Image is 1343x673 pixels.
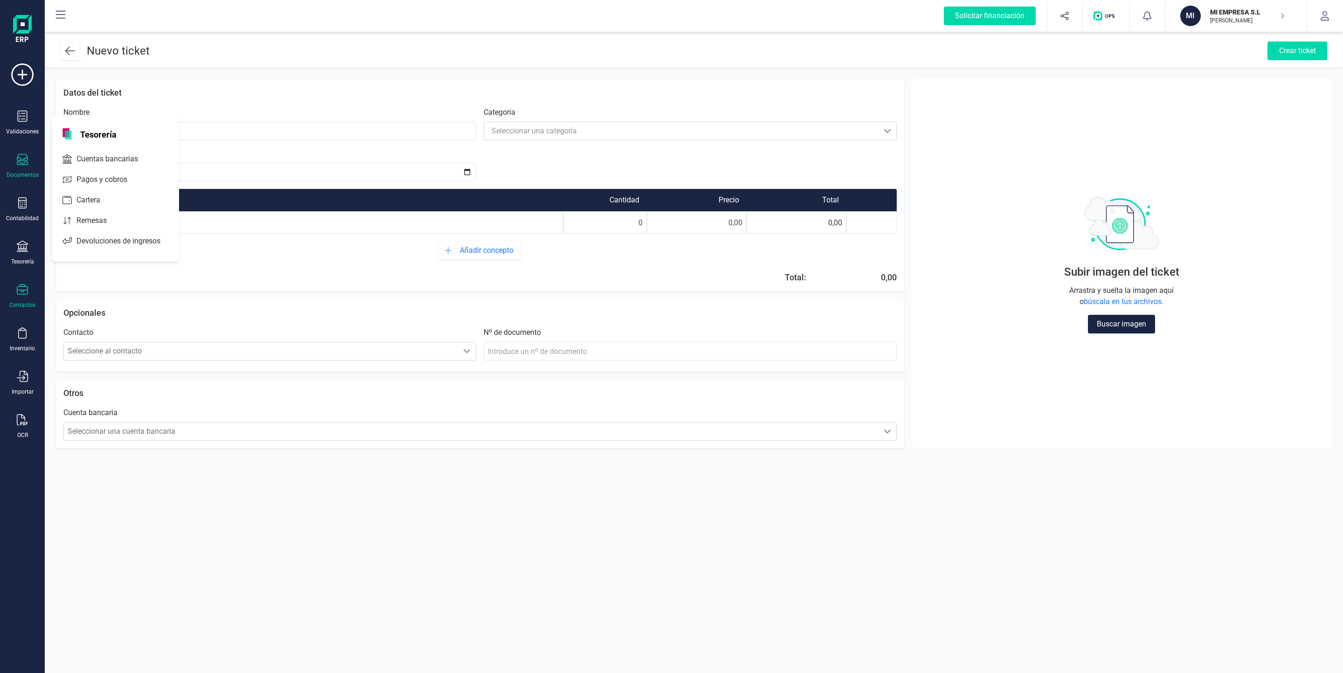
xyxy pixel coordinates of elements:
[785,271,806,284] div: Total:
[6,215,39,222] div: Contabilidad
[6,128,39,135] div: Validaciones
[63,327,93,338] p: Contacto
[1210,7,1285,17] p: MI EMPRESA S.L
[563,189,647,211] div: Cantidad
[73,194,117,206] span: Cartera
[1094,11,1118,21] img: Logo de OPS
[1180,6,1201,26] div: MI
[492,125,577,137] div: Seleccionar una categoría
[63,107,90,118] p: Nombre
[1088,315,1155,333] div: Buscar imagen
[73,153,155,165] span: Cuentas bancarias
[63,86,897,99] p: Datos del ticket
[64,212,563,233] input: Añadir concepto...
[919,86,1324,441] div: Bicolor.svgSubir imagen del ticketArrastra y suelta la imagen aquí obúscala en tus archivos.Busca...
[73,236,177,247] span: Devoluciones de ingresos
[63,122,476,140] input: Introduce el nombre
[1084,194,1159,253] img: Bicolor.svg
[73,215,124,226] span: Remesas
[17,431,28,439] div: OCR
[484,342,896,361] input: Introduce un nº de documento
[9,301,35,309] div: Contactos
[63,387,897,400] p: Otros
[1018,264,1225,279] p: Subir imagen del ticket
[484,107,515,118] p: Categoría
[73,174,144,185] span: Pagos y cobros
[63,407,118,418] div: Cuenta bancaria
[877,271,897,284] div: 0,00
[747,211,846,234] div: 0,00
[75,128,122,139] span: Tesorería
[933,1,1047,31] button: Solicitar financiación
[647,189,747,211] div: Precio
[1177,1,1296,31] button: MIMI EMPRESA S.L[PERSON_NAME]
[11,258,34,265] div: Tesorería
[484,327,541,338] p: Nº de documento
[87,44,150,57] span: Nuevo ticket
[1084,297,1163,306] span: búscala en tus archivos.
[7,171,39,179] div: Documentos
[63,189,563,211] div: Concepto
[12,388,34,395] div: Importar
[458,347,476,355] div: Seleccione al contacto
[63,306,897,319] p: Opcionales
[13,15,32,45] img: Logo Finanedi
[460,245,517,256] span: Añadir concepto
[1069,285,1174,307] p: Arrastra y suelta la imagen aquí o
[1267,42,1327,60] div: Crear ticket
[1210,17,1285,24] p: [PERSON_NAME]
[747,189,846,211] div: Total
[64,342,458,361] span: Seleccione al contacto
[944,7,1036,25] div: Solicitar financiación
[10,345,35,352] div: Inventario
[1088,1,1124,31] button: Logo de OPS
[64,422,879,441] span: Seleccionar una cuenta bancaria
